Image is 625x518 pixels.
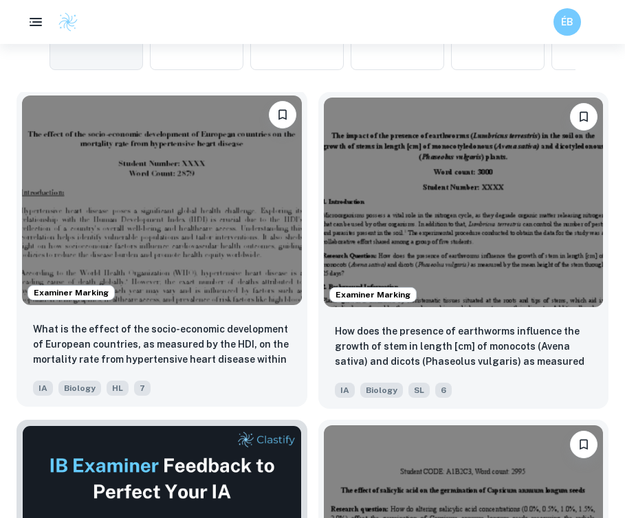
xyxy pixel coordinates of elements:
p: How does the presence of earthworms influence the growth of stem in length [cm] of monocots (Aven... [335,324,593,370]
img: Biology IA example thumbnail: How does the presence of earthworms infl [324,98,604,307]
button: Bookmark [570,103,597,131]
button: ÉB [553,8,581,36]
button: Bookmark [269,101,296,128]
p: What is the effect of the socio-economic development of European countries, as measured by the HD... [33,322,291,368]
span: 7 [134,381,151,396]
span: 6 [435,383,452,398]
span: Biology [58,381,101,396]
img: Clastify logo [58,12,78,32]
h6: ÉB [560,14,575,30]
span: Examiner Marking [28,286,114,299]
a: Examiner MarkingBookmarkWhat is the effect of the socio-economic development of European countrie... [17,92,307,409]
span: SL [408,383,430,398]
span: Biology [360,383,403,398]
span: HL [107,381,129,396]
span: IA [335,383,355,398]
span: Examiner Marking [330,289,416,301]
img: Biology IA example thumbnail: What is the effect of the socio-economic [22,95,302,305]
a: Examiner MarkingBookmarkHow does the presence of earthworms influence the growth of stem in lengt... [318,92,609,409]
span: IA [33,381,53,396]
a: Clastify logo [50,12,78,32]
button: Bookmark [570,431,597,458]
